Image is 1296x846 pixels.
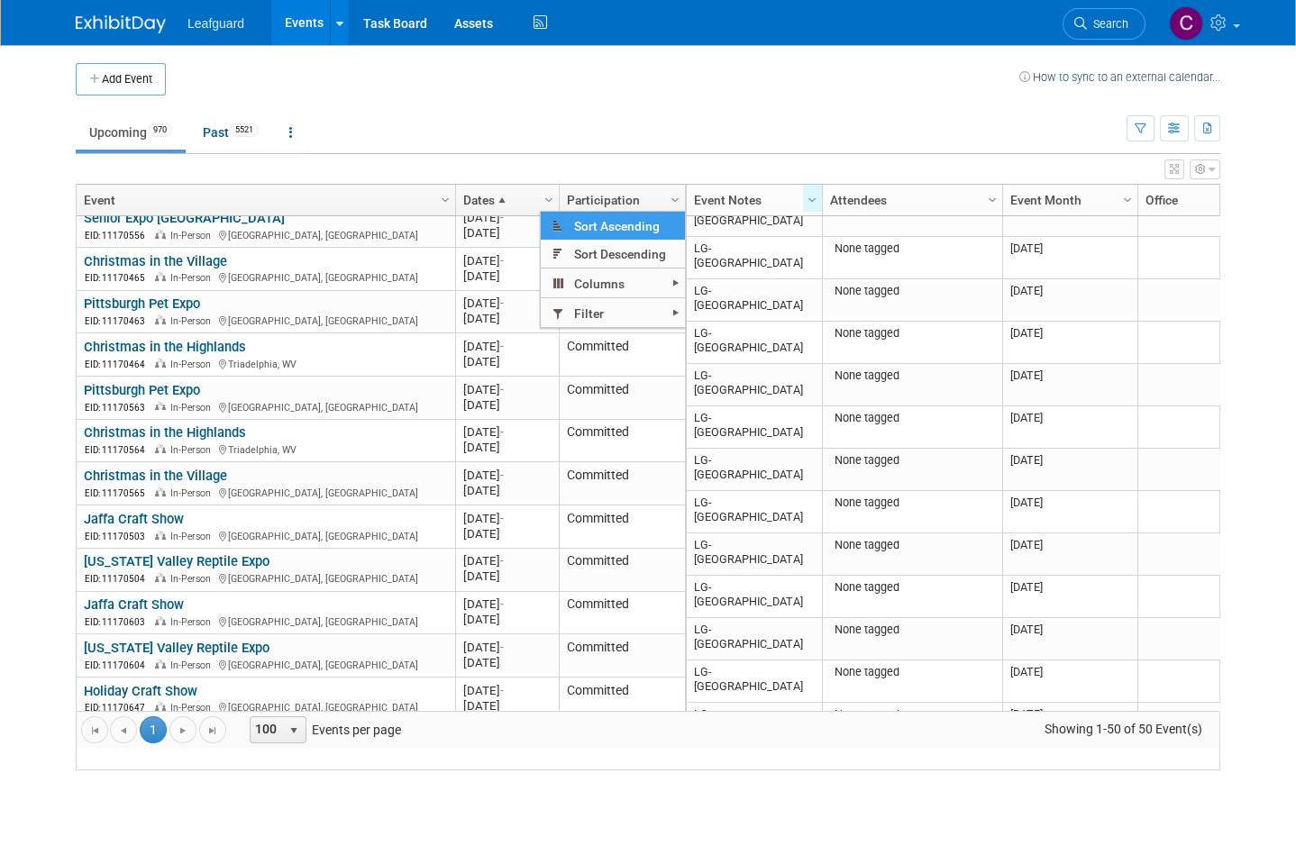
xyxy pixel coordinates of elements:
td: Committed [559,634,685,678]
td: LG-[GEOGRAPHIC_DATA] [687,703,822,745]
div: [DATE] [463,296,551,311]
td: Committed [559,592,685,635]
span: In-Person [170,315,216,327]
div: None tagged [830,665,996,679]
div: [GEOGRAPHIC_DATA], [GEOGRAPHIC_DATA] [84,485,447,500]
a: Event [84,185,443,215]
a: Column Settings [666,185,686,212]
td: [DATE] [1002,703,1137,745]
button: Add Event [76,63,166,96]
span: Go to the first page [87,723,102,738]
div: [DATE] [463,655,551,670]
span: In-Person [170,359,216,370]
a: Go to the previous page [110,716,137,743]
div: [DATE] [463,424,551,440]
td: LG-[GEOGRAPHIC_DATA] [687,660,822,703]
img: In-Person Event [155,531,166,540]
a: Office [1145,185,1261,215]
div: [DATE] [463,225,551,241]
span: - [500,597,504,611]
a: Christmas in the Highlands [84,424,246,441]
div: None tagged [830,496,996,510]
a: Event Notes [694,185,810,215]
div: [DATE] [463,698,551,714]
div: [DATE] [463,268,551,284]
span: EID: 11170504 [85,574,152,584]
div: [GEOGRAPHIC_DATA], [GEOGRAPHIC_DATA] [84,657,447,672]
div: Triadelphia, WV [84,356,447,371]
span: Sort Descending [541,240,685,268]
div: [DATE] [463,612,551,627]
span: EID: 11170563 [85,403,152,413]
td: Committed [559,505,685,549]
a: Go to the last page [199,716,226,743]
img: In-Person Event [155,573,166,582]
span: - [500,468,504,482]
span: Go to the next page [176,723,190,738]
div: [DATE] [463,440,551,455]
span: Column Settings [805,193,819,207]
td: Committed [559,333,685,377]
div: [GEOGRAPHIC_DATA], [GEOGRAPHIC_DATA] [84,699,447,714]
td: LG-[GEOGRAPHIC_DATA] [687,237,822,279]
img: Colleen Kenney [1169,6,1203,41]
a: Dates [463,185,547,215]
span: EID: 11170465 [85,273,152,283]
td: [DATE] [1002,279,1137,322]
div: [DATE] [463,354,551,369]
span: Search [1087,17,1128,31]
img: In-Person Event [155,315,166,324]
img: In-Person Event [155,702,166,711]
span: - [500,512,504,525]
div: [DATE] [463,382,551,397]
a: Attendees [830,185,990,215]
div: None tagged [830,580,996,595]
a: Jaffa Craft Show [84,596,184,613]
td: Committed [559,678,685,721]
span: Sort Ascending [541,212,685,240]
td: [DATE] [1002,660,1137,703]
td: LG-[GEOGRAPHIC_DATA] [687,491,822,533]
td: LG-[GEOGRAPHIC_DATA] [687,322,822,364]
a: Senior Expo [GEOGRAPHIC_DATA] [84,210,285,226]
span: EID: 11170464 [85,359,152,369]
span: Go to the last page [205,723,220,738]
span: select [287,723,301,738]
div: None tagged [830,368,996,383]
a: Column Settings [436,185,456,212]
div: None tagged [830,241,996,256]
span: In-Person [170,272,216,284]
div: [DATE] [463,569,551,584]
div: [GEOGRAPHIC_DATA], [GEOGRAPHIC_DATA] [84,570,447,586]
a: Christmas in the Village [84,468,227,484]
td: [DATE] [1002,195,1137,237]
td: [DATE] [1002,491,1137,533]
div: [DATE] [463,210,551,225]
a: Event Month [1010,185,1126,215]
span: EID: 11170565 [85,488,152,498]
a: Search [1063,8,1145,40]
td: LG-[GEOGRAPHIC_DATA] [687,576,822,618]
span: Filter [541,299,685,327]
a: Past5521 [189,115,272,150]
span: - [500,211,504,224]
div: [DATE] [463,483,551,498]
td: LG-[GEOGRAPHIC_DATA] [687,195,822,237]
div: [GEOGRAPHIC_DATA], [GEOGRAPHIC_DATA] [84,614,447,629]
div: [GEOGRAPHIC_DATA], [GEOGRAPHIC_DATA] [84,227,447,242]
span: Events per page [227,716,419,743]
img: In-Person Event [155,487,166,496]
td: LG-[GEOGRAPHIC_DATA] [687,533,822,576]
a: Christmas in the Highlands [84,339,246,355]
div: [DATE] [463,526,551,541]
a: [US_STATE] Valley Reptile Expo [84,553,269,569]
a: Go to the next page [169,716,196,743]
img: In-Person Event [155,230,166,239]
span: 970 [148,123,172,137]
span: EID: 11170603 [85,617,152,627]
span: - [500,641,504,654]
a: Holiday Craft Show [84,683,197,699]
span: In-Person [170,616,216,628]
span: 100 [251,717,281,742]
div: [GEOGRAPHIC_DATA], [GEOGRAPHIC_DATA] [84,313,447,328]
